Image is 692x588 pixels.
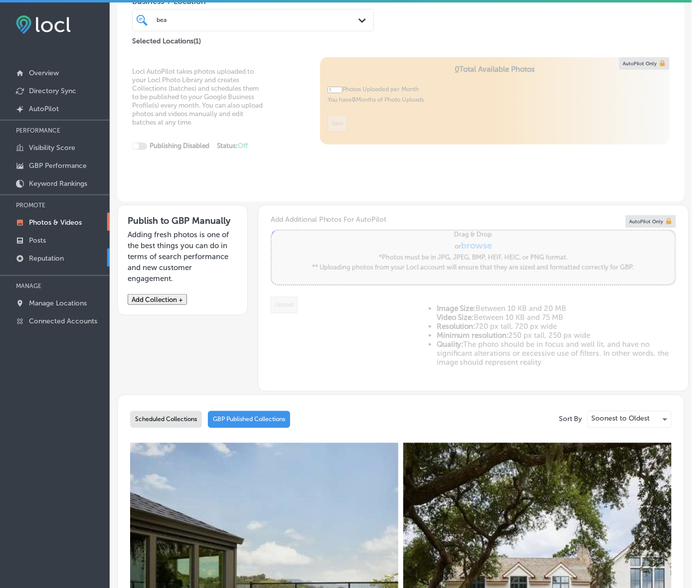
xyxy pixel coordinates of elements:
[128,294,187,305] button: Add Collection +
[29,218,82,227] p: Photos & Videos
[128,229,237,284] p: Adding fresh photos is one of the best things you can do in terms of search performance and new c...
[29,105,59,113] p: AutoPilot
[29,254,64,263] p: Reputation
[592,416,650,423] p: Soonest to Oldest
[29,161,87,170] p: GBP Performance
[29,87,76,95] p: Directory Sync
[29,236,46,245] p: Posts
[208,411,290,428] div: GBP Published Collections
[559,415,582,424] p: Sort By
[130,411,202,428] div: Scheduled Collections
[588,412,671,428] div: Soonest to Oldest
[128,215,237,226] h3: Publish to GBP Manually
[29,179,87,188] p: Keyword Rankings
[29,299,87,307] p: Manage Locations
[29,69,59,77] p: Overview
[16,15,71,34] img: fda3e92497d09a02dc62c9cd864e3231.png
[132,33,201,45] p: Selected Locations ( 1 )
[29,317,97,325] p: Connected Accounts
[29,144,75,152] p: Visibility Score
